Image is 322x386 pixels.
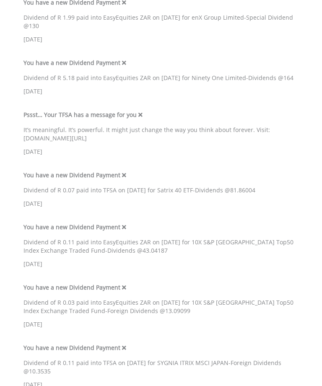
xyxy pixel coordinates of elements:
[23,13,299,30] div: Dividend of R 1.99 paid into EasyEquities ZAR on [DATE] for enX Group Limited-Special Dividend @130
[23,344,120,352] label: You have a new Dividend Payment
[23,59,120,67] label: You have a new Dividend Payment
[23,87,299,96] div: [DATE]
[23,238,299,255] div: Dividend of R 0.11 paid into EasyEquities ZAR on [DATE] for 10X S&P [GEOGRAPHIC_DATA] Top50 Index...
[23,186,299,194] div: Dividend of R 0.07 paid into TFSA on [DATE] for Satrix 40 ETF-Dividends @81.86004
[23,359,299,376] div: Dividend of R 0.11 paid into TFSA on [DATE] for SYGNIA ITRIX MSCI JAPAN-Foreign Dividends @10.3535
[23,148,299,156] div: [DATE]
[23,260,299,268] div: [DATE]
[23,111,137,119] label: Pssst… Your TFSA has a message for you
[23,171,120,179] label: You have a new Dividend Payment
[23,283,120,292] label: You have a new Dividend Payment
[23,35,299,44] div: [DATE]
[23,74,299,82] div: Dividend of R 5.18 paid into EasyEquities ZAR on [DATE] for Ninety One Limited-Dividends @164
[23,298,299,315] div: Dividend of R 0.03 paid into EasyEquities ZAR on [DATE] for 10X S&P [GEOGRAPHIC_DATA] Top50 Index...
[23,223,120,231] label: You have a new Dividend Payment
[23,320,299,329] div: [DATE]
[23,126,299,142] div: It’s meaningful. It’s powerful. It might just change the way you think about forever. Visit: [DOM...
[23,199,299,208] div: [DATE]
